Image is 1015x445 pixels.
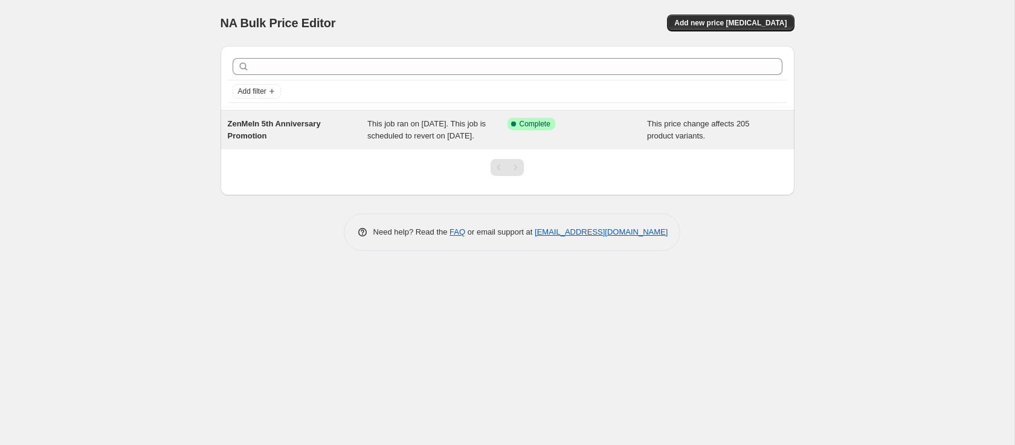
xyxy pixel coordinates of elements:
button: Add new price [MEDICAL_DATA] [667,15,794,31]
span: Complete [520,119,550,129]
span: or email support at [465,227,535,236]
span: ZenMeIn 5th Anniversary Promotion [228,119,321,140]
span: NA Bulk Price Editor [221,16,336,30]
a: [EMAIL_ADDRESS][DOMAIN_NAME] [535,227,668,236]
span: Add filter [238,86,266,96]
span: Need help? Read the [373,227,450,236]
span: This job ran on [DATE]. This job is scheduled to revert on [DATE]. [367,119,486,140]
span: Add new price [MEDICAL_DATA] [674,18,787,28]
nav: Pagination [491,159,524,176]
a: FAQ [449,227,465,236]
button: Add filter [233,84,281,99]
span: This price change affects 205 product variants. [647,119,750,140]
